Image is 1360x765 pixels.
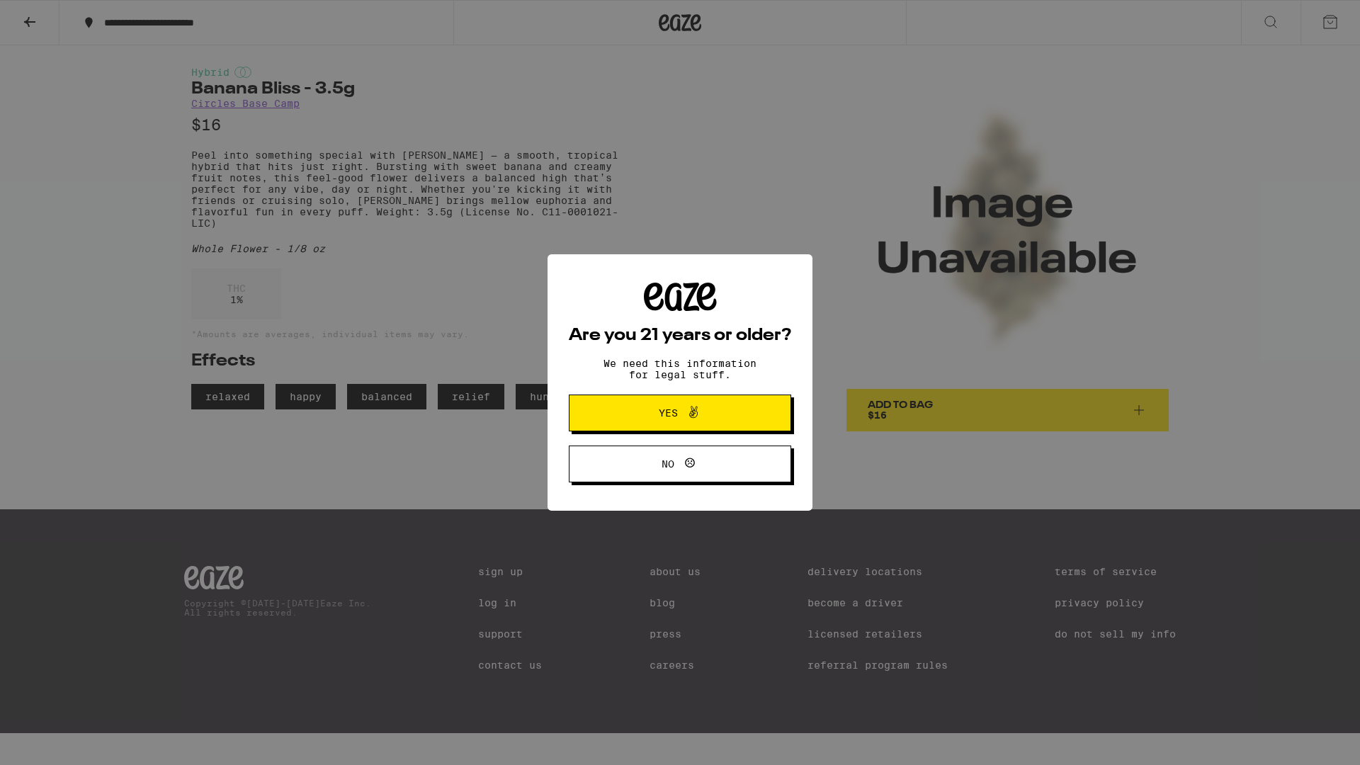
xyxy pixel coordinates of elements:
button: Yes [569,395,791,431]
h2: Are you 21 years or older? [569,327,791,344]
button: No [569,446,791,482]
span: No [662,459,674,469]
p: We need this information for legal stuff. [591,358,769,380]
span: Yes [659,408,678,418]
